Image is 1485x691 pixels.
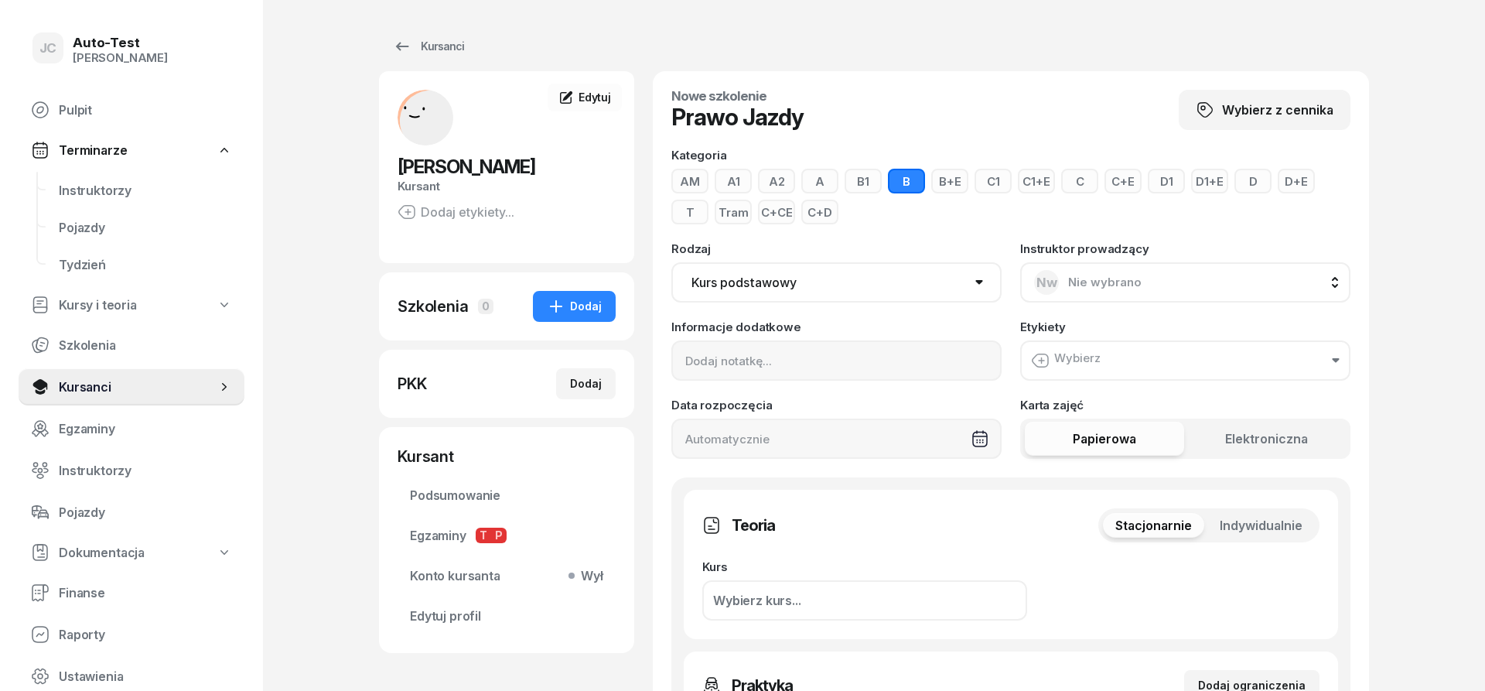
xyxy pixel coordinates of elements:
a: Pulpit [19,91,244,128]
a: Edytuj [548,84,622,111]
span: Dokumentacja [59,546,145,560]
input: Dodaj notatkę... [671,340,1002,381]
button: A [801,169,838,193]
a: Podsumowanie [398,477,616,514]
span: Instruktorzy [59,464,232,478]
span: Konto kursanta [410,569,603,583]
span: Egzaminy [410,528,603,543]
button: A1 [715,169,752,193]
button: C [1061,169,1098,193]
span: Kursanci [59,380,217,395]
button: D1+E [1191,169,1228,193]
div: Kursanci [393,37,464,56]
a: Dokumentacja [19,535,244,570]
button: A2 [758,169,795,193]
span: Ustawienia [59,669,232,684]
span: Edytuj profil [410,609,603,624]
div: PKK [398,373,427,395]
div: Wybierz [1031,351,1101,370]
span: Edytuj [579,91,611,104]
button: C1+E [1018,169,1055,193]
span: Pojazdy [59,505,232,520]
button: Papierowa [1025,422,1184,456]
div: Auto-Test [73,36,168,50]
a: Pojazdy [19,494,244,531]
button: Stacjonarnie [1103,513,1204,538]
button: Indywidualnie [1207,513,1315,538]
span: 0 [478,299,493,314]
span: Elektroniczna [1225,432,1308,446]
button: C+CE [758,200,795,224]
button: Dodaj [533,291,616,322]
a: Finanse [19,574,244,611]
button: D [1234,169,1272,193]
h3: Teoria [732,513,775,538]
a: Instruktorzy [46,172,244,209]
button: T [671,200,708,224]
span: Indywidualnie [1220,518,1302,533]
a: Konto kursantaWył [398,557,616,594]
span: Kursy i teoria [59,298,137,313]
button: Tram [715,200,752,224]
span: Raporty [59,628,232,642]
a: Tydzień [46,246,244,283]
a: Raporty [19,616,244,653]
span: Pojazdy [59,221,232,235]
span: Pulpit [59,103,232,118]
button: AM [671,169,708,193]
div: Kursant [398,180,616,193]
a: Kursy i teoria [19,288,244,322]
button: Dodaj [556,368,616,399]
h1: Prawo Jazdy [671,103,804,131]
a: Egzaminy [19,410,244,447]
a: Edytuj profil [398,597,616,635]
button: NwNie wybrano [1020,262,1350,303]
button: Wybierz [1020,340,1350,381]
span: Instruktorzy [59,183,232,198]
span: JC [39,42,57,55]
span: Tydzień [59,258,232,272]
button: D1 [1148,169,1185,193]
div: Wybierz kurs... [713,594,801,608]
span: Wył [575,569,603,583]
button: Elektroniczna [1187,422,1347,456]
button: Dodaj etykiety... [398,203,514,221]
button: B+E [931,169,968,193]
button: B1 [845,169,882,193]
button: C+E [1104,169,1142,193]
span: Podsumowanie [410,488,603,503]
span: Terminarze [59,143,127,158]
div: [PERSON_NAME] [73,51,168,65]
a: Szkolenia [19,327,244,364]
span: Stacjonarnie [1115,518,1192,533]
span: Nie wybrano [1068,275,1142,289]
button: D+E [1278,169,1315,193]
span: Nw [1036,276,1057,289]
span: Szkolenia [59,338,232,353]
span: T [476,528,491,543]
a: Kursanci [19,368,244,405]
div: Dodaj [570,375,602,393]
button: C1 [975,169,1012,193]
span: Papierowa [1073,432,1136,446]
a: EgzaminyTP [398,517,616,554]
button: C+D [801,200,838,224]
span: [PERSON_NAME] [398,156,535,178]
button: Wybierz z cennika [1179,90,1350,130]
a: Kursanci [379,31,478,62]
span: Finanse [59,586,232,600]
span: Egzaminy [59,422,232,436]
a: Instruktorzy [19,452,244,489]
div: Szkolenia [398,296,469,317]
div: Dodaj [547,297,602,316]
button: B [888,169,925,193]
span: P [491,528,507,543]
h4: Nowe szkolenie [671,90,804,103]
div: Kursant [398,446,616,467]
a: Pojazdy [46,209,244,246]
span: Wybierz z cennika [1222,103,1333,118]
a: Terminarze [19,133,244,167]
